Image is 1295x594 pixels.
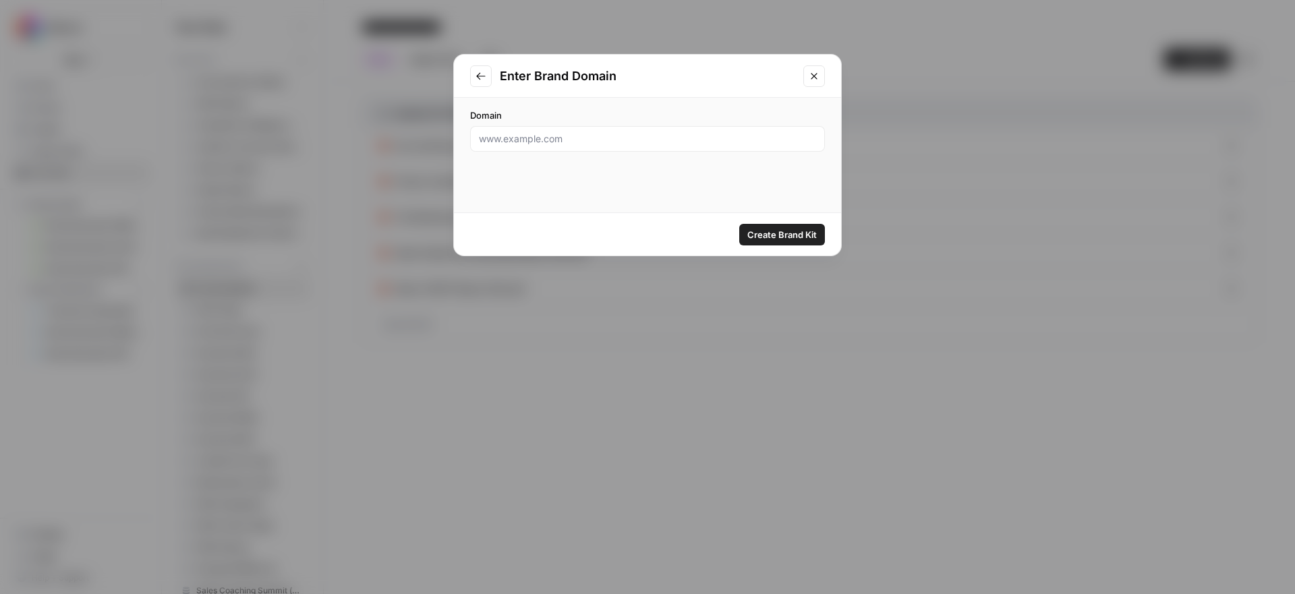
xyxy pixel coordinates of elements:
[739,224,825,245] button: Create Brand Kit
[479,132,816,146] input: www.example.com
[747,228,817,241] span: Create Brand Kit
[470,109,825,122] label: Domain
[803,65,825,87] button: Close modal
[470,65,492,87] button: Go to previous step
[500,67,795,86] h2: Enter Brand Domain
